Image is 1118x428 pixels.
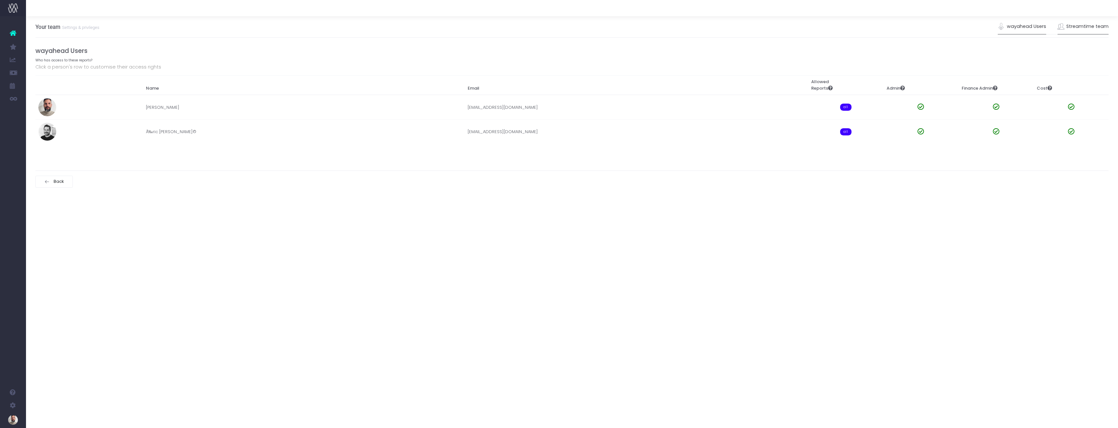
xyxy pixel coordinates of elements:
[808,75,883,95] th: Allowed Reports
[998,19,1046,34] a: wayahead Users
[35,47,1109,55] h4: wayahead Users
[35,176,73,188] a: Back
[35,24,99,30] h3: Your team
[8,415,18,425] img: images/default_profile_image.png
[143,120,465,144] td: Ã‰ric [PERSON_NAME]©
[1033,75,1109,95] th: Cost
[958,75,1033,95] th: Finance Admin
[38,123,56,141] img: profile_images
[35,63,1109,71] p: Click a person's row to customise their access rights
[465,120,808,144] td: [EMAIL_ADDRESS][DOMAIN_NAME]
[883,75,958,95] th: Admin
[465,95,808,120] td: [EMAIL_ADDRESS][DOMAIN_NAME]
[1058,19,1109,34] a: Streamtime team
[465,75,808,95] th: Email
[143,75,465,95] th: Name
[840,128,851,135] span: all
[35,57,92,63] small: Who has access to these reports?
[840,104,851,111] span: all
[38,98,56,116] img: profile_images
[60,24,99,30] small: Settings & privileges
[143,95,465,120] td: [PERSON_NAME]
[52,179,64,184] span: Back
